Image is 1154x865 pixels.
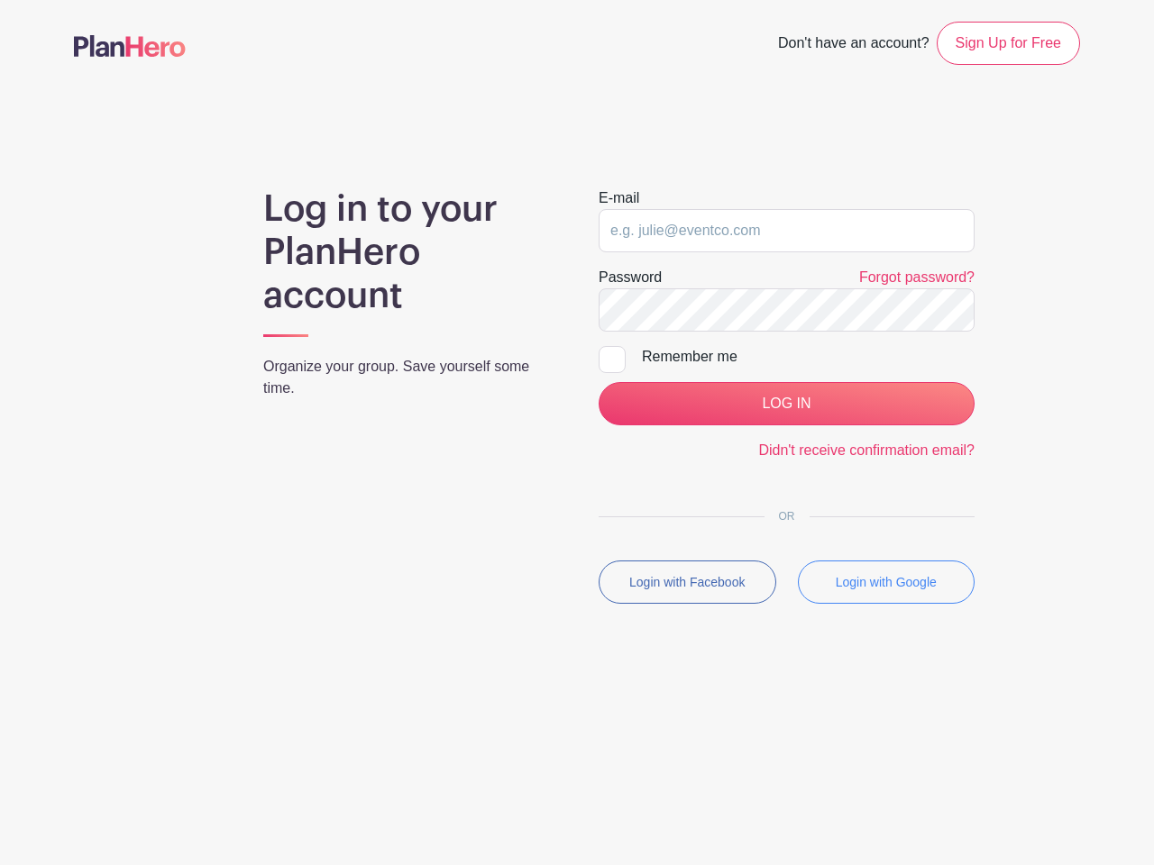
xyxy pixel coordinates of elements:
h1: Log in to your PlanHero account [263,187,555,317]
input: LOG IN [599,382,975,425]
img: logo-507f7623f17ff9eddc593b1ce0a138ce2505c220e1c5a4e2b4648c50719b7d32.svg [74,35,186,57]
label: E-mail [599,187,639,209]
input: e.g. julie@eventco.com [599,209,975,252]
small: Login with Facebook [629,575,745,589]
small: Login with Google [836,575,937,589]
label: Password [599,267,662,288]
span: Don't have an account? [778,25,930,65]
a: Forgot password? [859,269,975,285]
button: Login with Google [798,560,975,604]
a: Sign Up for Free [937,22,1080,65]
a: Didn't receive confirmation email? [758,442,975,458]
span: OR [765,510,810,523]
button: Login with Facebook [599,560,776,604]
p: Organize your group. Save yourself some time. [263,356,555,399]
div: Remember me [642,346,975,368]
